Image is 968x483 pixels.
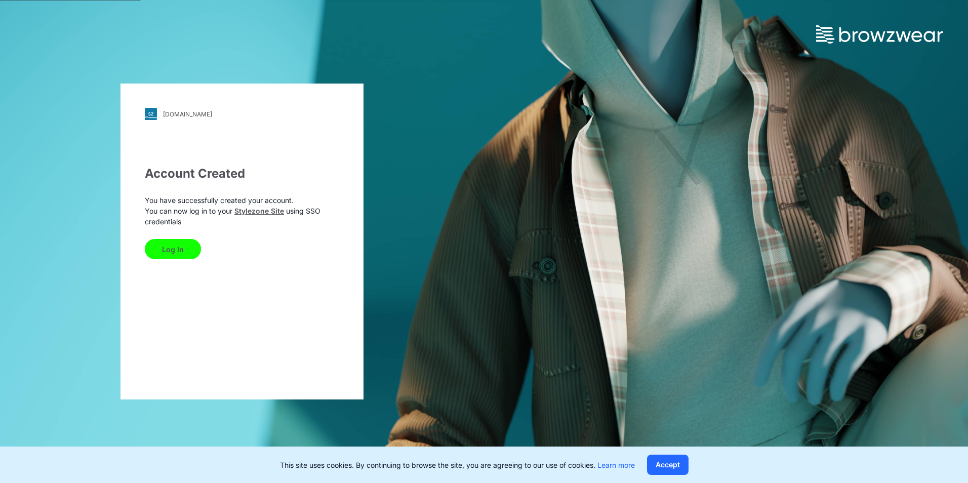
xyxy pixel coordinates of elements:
div: Account Created [145,165,339,183]
a: Stylezone Site [234,207,284,215]
p: You can now log in to your using SSO credentials [145,206,339,227]
button: Accept [647,455,689,475]
img: svg+xml;base64,PHN2ZyB3aWR0aD0iMjgiIGhlaWdodD0iMjgiIHZpZXdCb3g9IjAgMCAyOCAyOCIgZmlsbD0ibm9uZSIgeG... [145,108,157,120]
div: [DOMAIN_NAME] [163,110,212,118]
a: [DOMAIN_NAME] [145,108,339,120]
a: Learn more [597,461,635,469]
p: You have successfully created your account. [145,195,339,206]
p: This site uses cookies. By continuing to browse the site, you are agreeing to our use of cookies. [280,460,635,470]
button: Log In [145,239,201,259]
img: browzwear-logo.73288ffb.svg [816,25,943,44]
